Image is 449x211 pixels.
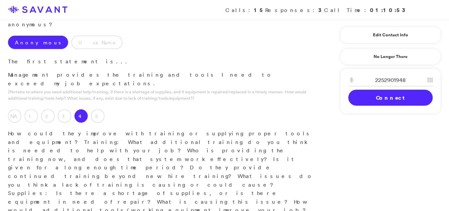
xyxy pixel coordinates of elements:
label: Anonymous [8,36,68,49]
label: 1 [25,109,38,123]
label: 4 [74,109,88,123]
strong: 3 [318,6,324,14]
label: 5 [91,109,104,123]
label: Use Name [71,36,122,49]
p: The first statement is... [8,57,315,66]
label: NA [8,109,21,123]
a: No Longer There [340,48,441,65]
strong: 01:10:53 [370,6,408,14]
p: Management provides the training and tools I need to exceed my job expectations. [8,71,315,88]
label: 2 [41,109,55,123]
label: 3 [58,109,71,123]
a: Connect [348,90,433,106]
a: Edit Contact Info [348,30,433,40]
strong: 15 [254,6,265,14]
p: (Pertains to where you need additional help/training, if there is a shortage of supplies, and if ... [8,89,315,101]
